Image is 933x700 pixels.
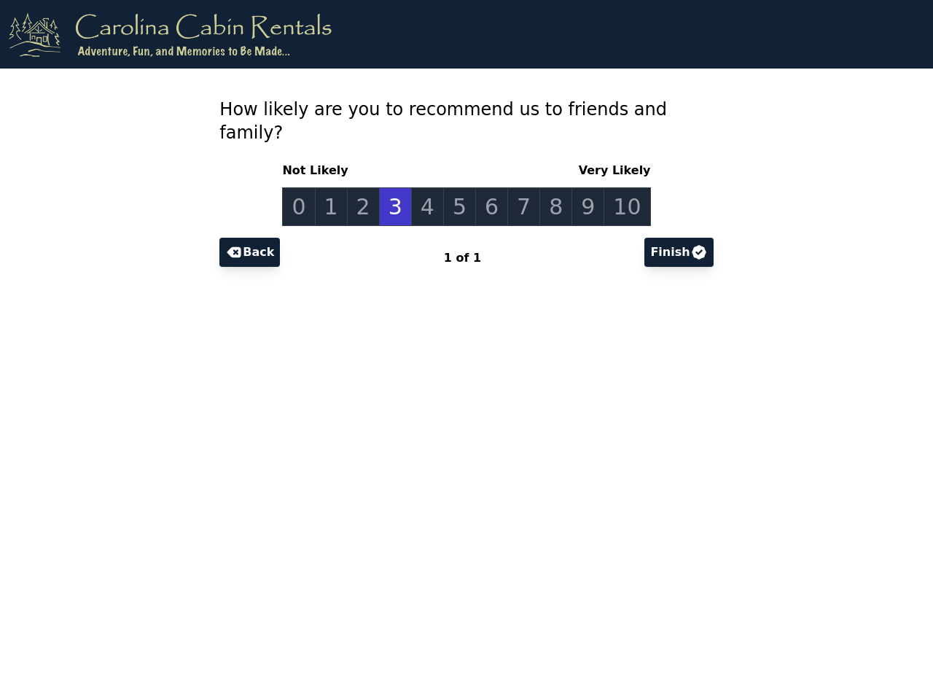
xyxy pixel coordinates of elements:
button: Back [219,238,280,267]
a: 8 [539,187,572,226]
a: 10 [604,187,650,226]
a: 9 [571,187,604,226]
a: 0 [282,187,315,226]
span: Not Likely [282,162,354,179]
button: Finish [644,238,713,267]
a: 7 [507,187,540,226]
a: 3 [379,187,412,226]
a: 1 [315,187,348,226]
a: 4 [411,187,444,226]
a: 5 [443,187,476,226]
span: 1 of 1 [444,251,481,265]
span: Very Likely [573,162,651,179]
a: 6 [475,187,508,226]
span: How likely are you to recommend us to friends and family? [219,99,667,143]
a: 2 [347,187,380,226]
img: logo.png [9,12,332,57]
